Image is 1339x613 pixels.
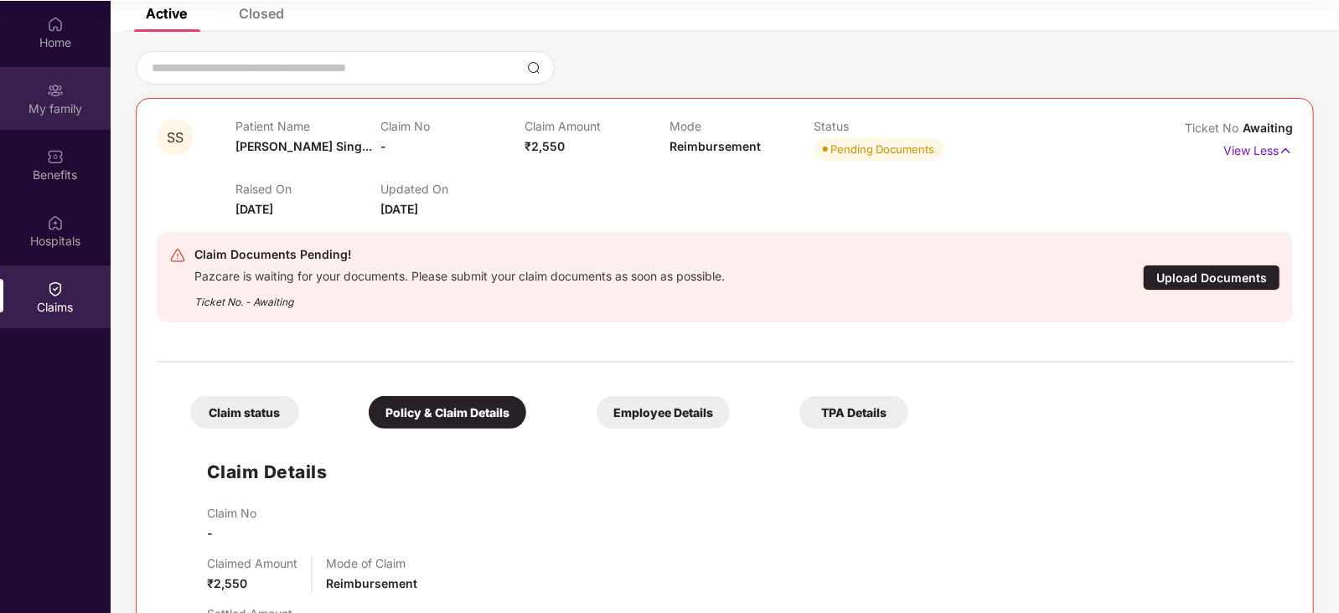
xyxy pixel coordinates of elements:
[799,396,908,429] div: TPA Details
[525,119,669,133] p: Claim Amount
[597,396,730,429] div: Employee Details
[1223,137,1293,160] p: View Less
[207,526,213,540] span: -
[207,506,256,520] p: Claim No
[47,148,64,165] img: svg+xml;base64,PHN2ZyBpZD0iQmVuZWZpdHMiIHhtbG5zPSJodHRwOi8vd3d3LnczLm9yZy8yMDAwL3N2ZyIgd2lkdGg9Ij...
[326,576,417,590] span: Reimbursement
[1185,121,1243,135] span: Ticket No
[380,119,525,133] p: Claim No
[190,396,299,429] div: Claim status
[380,139,386,153] span: -
[194,245,725,265] div: Claim Documents Pending!
[527,61,540,75] img: svg+xml;base64,PHN2ZyBpZD0iU2VhcmNoLTMyeDMyIiB4bWxucz0iaHR0cDovL3d3dy53My5vcmcvMjAwMC9zdmciIHdpZH...
[207,576,247,590] span: ₹2,550
[525,139,565,153] span: ₹2,550
[326,556,417,570] p: Mode of Claim
[814,119,959,133] p: Status
[167,131,184,145] span: SS
[831,141,935,157] div: Pending Documents
[47,16,64,33] img: svg+xml;base64,PHN2ZyBpZD0iSG9tZSIgeG1sbnM9Imh0dHA6Ly93d3cudzMub3JnLzIwMDAvc3ZnIiB3aWR0aD0iMjAiIG...
[1243,121,1293,135] span: Awaiting
[669,119,814,133] p: Mode
[47,281,64,297] img: svg+xml;base64,PHN2ZyBpZD0iQ2xhaW0iIHhtbG5zPSJodHRwOi8vd3d3LnczLm9yZy8yMDAwL3N2ZyIgd2lkdGg9IjIwIi...
[146,5,187,22] div: Active
[1143,265,1280,291] div: Upload Documents
[380,182,525,196] p: Updated On
[207,556,297,570] p: Claimed Amount
[380,202,418,216] span: [DATE]
[1279,142,1293,160] img: svg+xml;base64,PHN2ZyB4bWxucz0iaHR0cDovL3d3dy53My5vcmcvMjAwMC9zdmciIHdpZHRoPSIxNyIgaGVpZ2h0PSIxNy...
[369,396,526,429] div: Policy & Claim Details
[235,202,273,216] span: [DATE]
[169,247,186,264] img: svg+xml;base64,PHN2ZyB4bWxucz0iaHR0cDovL3d3dy53My5vcmcvMjAwMC9zdmciIHdpZHRoPSIyNCIgaGVpZ2h0PSIyNC...
[207,458,328,486] h1: Claim Details
[47,214,64,231] img: svg+xml;base64,PHN2ZyBpZD0iSG9zcGl0YWxzIiB4bWxucz0iaHR0cDovL3d3dy53My5vcmcvMjAwMC9zdmciIHdpZHRoPS...
[239,5,284,22] div: Closed
[669,139,761,153] span: Reimbursement
[235,182,380,196] p: Raised On
[235,139,372,153] span: [PERSON_NAME] Sing...
[194,265,725,284] div: Pazcare is waiting for your documents. Please submit your claim documents as soon as possible.
[194,284,725,310] div: Ticket No. - Awaiting
[47,82,64,99] img: svg+xml;base64,PHN2ZyB3aWR0aD0iMjAiIGhlaWdodD0iMjAiIHZpZXdCb3g9IjAgMCAyMCAyMCIgZmlsbD0ibm9uZSIgeG...
[235,119,380,133] p: Patient Name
